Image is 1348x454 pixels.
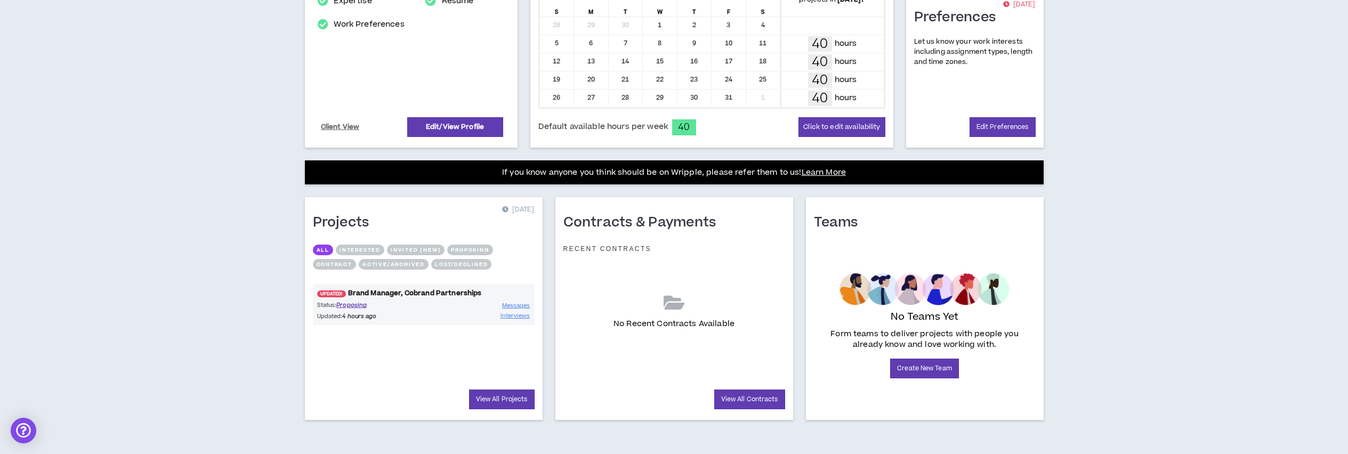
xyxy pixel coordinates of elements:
[502,166,846,179] p: If you know anyone you think should be on Wripple, please refer them to us!
[11,418,36,443] div: Open Intercom Messenger
[970,117,1036,137] a: Edit Preferences
[313,214,377,231] h1: Projects
[313,259,356,270] button: Contract
[336,245,384,255] button: Interested
[609,1,643,17] div: T
[563,245,652,253] p: Recent Contracts
[342,312,376,320] i: 4 hours ago
[614,318,734,330] p: No Recent Contracts Available
[540,1,575,17] div: S
[835,74,857,86] p: hours
[538,121,668,133] span: Default available hours per week
[818,329,1031,350] p: Form teams to deliver projects with people you already know and love working with.
[334,18,404,31] a: Work Preferences
[501,312,530,320] span: Interviews
[317,312,424,321] p: Updated:
[502,205,534,215] p: [DATE]
[890,359,959,378] a: Create New Team
[712,1,746,17] div: F
[407,117,503,137] a: Edit/View Profile
[814,214,866,231] h1: Teams
[336,301,367,309] span: Proposing
[313,288,535,298] a: UPDATED!Brand Manager, Cobrand Partnerships
[835,92,857,104] p: hours
[563,214,724,231] h1: Contracts & Payments
[313,245,333,255] button: All
[447,245,493,255] button: Proposing
[431,259,491,270] button: Lost/Declined
[835,38,857,50] p: hours
[502,301,530,311] a: Messages
[840,273,1010,305] img: empty
[387,245,445,255] button: Invited (new)
[677,1,712,17] div: T
[914,9,1004,26] h1: Preferences
[714,390,785,409] a: View All Contracts
[319,118,361,136] a: Client View
[643,1,677,17] div: W
[574,1,609,17] div: M
[317,301,424,310] p: Status:
[798,117,885,137] button: Click to edit availability
[746,1,781,17] div: S
[359,259,429,270] button: Active/Archived
[802,167,846,178] a: Learn More
[501,311,530,321] a: Interviews
[502,302,530,310] span: Messages
[317,290,346,297] span: UPDATED!
[914,37,1036,68] p: Let us know your work interests including assignment types, length and time zones.
[835,56,857,68] p: hours
[469,390,535,409] a: View All Projects
[891,310,959,325] p: No Teams Yet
